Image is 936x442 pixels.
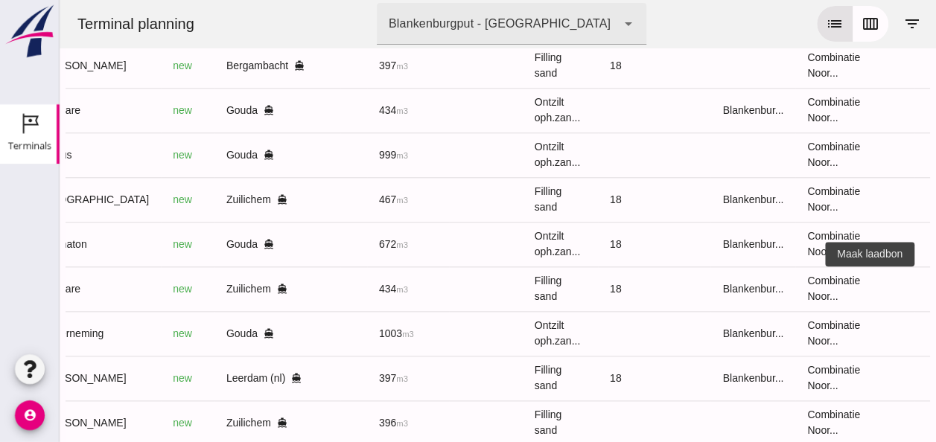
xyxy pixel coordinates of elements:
[3,4,57,59] img: logo-small.a267ee39.svg
[167,281,269,297] div: Zuilichem
[463,222,538,266] td: Ontzilt oph.zan...
[101,311,155,356] td: new
[167,237,269,252] div: Gouda
[217,194,228,205] i: directions_boat
[101,266,155,311] td: new
[15,400,45,430] i: account_circle
[736,222,828,266] td: Combinatie Noor...
[736,356,828,400] td: Combinatie Noor...
[308,266,389,311] td: 434
[651,222,736,266] td: Blankenbur...
[101,222,155,266] td: new
[167,192,269,208] div: Zuilichem
[101,356,155,400] td: new
[337,151,348,160] small: m3
[651,88,736,132] td: Blankenbur...
[337,240,348,249] small: m3
[538,177,652,222] td: 18
[101,177,155,222] td: new
[337,196,348,205] small: m3
[167,58,269,74] div: Bergambacht
[736,266,828,311] td: Combinatie Noor...
[651,356,736,400] td: Blankenbur...
[308,43,389,88] td: 397
[329,15,551,33] div: Blankenburgput - [GEOGRAPHIC_DATA]
[167,103,269,118] div: Gouda
[308,177,389,222] td: 467
[802,15,820,33] i: calendar_view_week
[167,326,269,342] div: Gouda
[204,150,214,160] i: directions_boat
[6,13,147,34] div: Terminal planning
[308,222,389,266] td: 672
[337,285,348,294] small: m3
[337,62,348,71] small: m3
[463,177,538,222] td: Filling sand
[651,177,736,222] td: Blankenbur...
[343,330,354,339] small: m3
[736,177,828,222] td: Combinatie Noor...
[463,132,538,177] td: Ontzilt oph.zan...
[8,141,51,150] div: Terminals
[337,374,348,383] small: m3
[736,132,828,177] td: Combinatie Noor...
[463,88,538,132] td: Ontzilt oph.zan...
[235,60,245,71] i: directions_boat
[560,15,578,33] i: arrow_drop_down
[538,43,652,88] td: 18
[101,88,155,132] td: new
[651,266,736,311] td: Blankenbur...
[463,311,538,356] td: Ontzilt oph.zan...
[101,132,155,177] td: new
[337,419,348,428] small: m3
[844,15,862,33] i: filter_list
[308,132,389,177] td: 999
[463,356,538,400] td: Filling sand
[736,311,828,356] td: Combinatie Noor...
[167,371,269,386] div: Leerdam (nl)
[204,105,214,115] i: directions_boat
[538,222,652,266] td: 18
[308,88,389,132] td: 434
[337,106,348,115] small: m3
[736,43,828,88] td: Combinatie Noor...
[308,356,389,400] td: 397
[538,266,652,311] td: 18
[232,373,242,383] i: directions_boat
[101,43,155,88] td: new
[204,328,214,339] i: directions_boat
[651,311,736,356] td: Blankenbur...
[463,43,538,88] td: Filling sand
[204,239,214,249] i: directions_boat
[167,147,269,163] div: Gouda
[463,266,538,311] td: Filling sand
[167,415,269,431] div: Zuilichem
[308,311,389,356] td: 1003
[217,417,228,428] i: directions_boat
[538,356,652,400] td: 18
[766,15,784,33] i: list
[736,88,828,132] td: Combinatie Noor...
[217,284,228,294] i: directions_boat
